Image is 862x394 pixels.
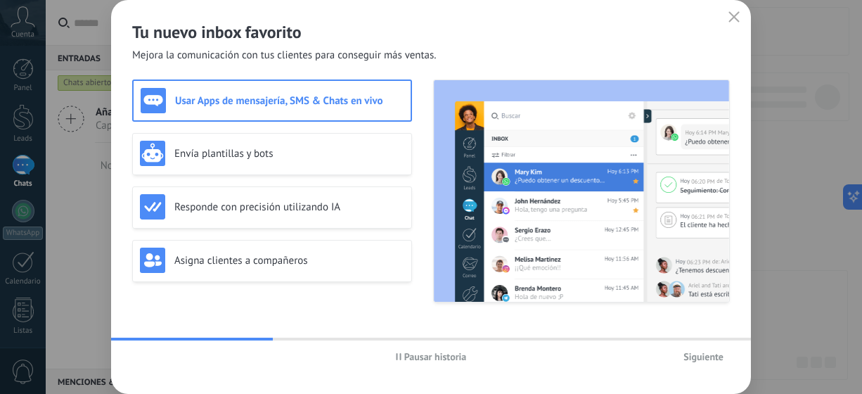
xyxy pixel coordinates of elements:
h2: Tu nuevo inbox favorito [132,21,730,43]
h3: Asigna clientes a compañeros [174,254,404,267]
h3: Responde con precisión utilizando IA [174,201,404,214]
h3: Envía plantillas y bots [174,147,404,160]
button: Pausar historia [390,346,473,367]
h3: Usar Apps de mensajería, SMS & Chats en vivo [175,94,404,108]
span: Siguiente [683,352,723,362]
button: Siguiente [677,346,730,367]
span: Pausar historia [404,352,467,362]
span: Mejora la comunicación con tus clientes para conseguir más ventas. [132,49,437,63]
